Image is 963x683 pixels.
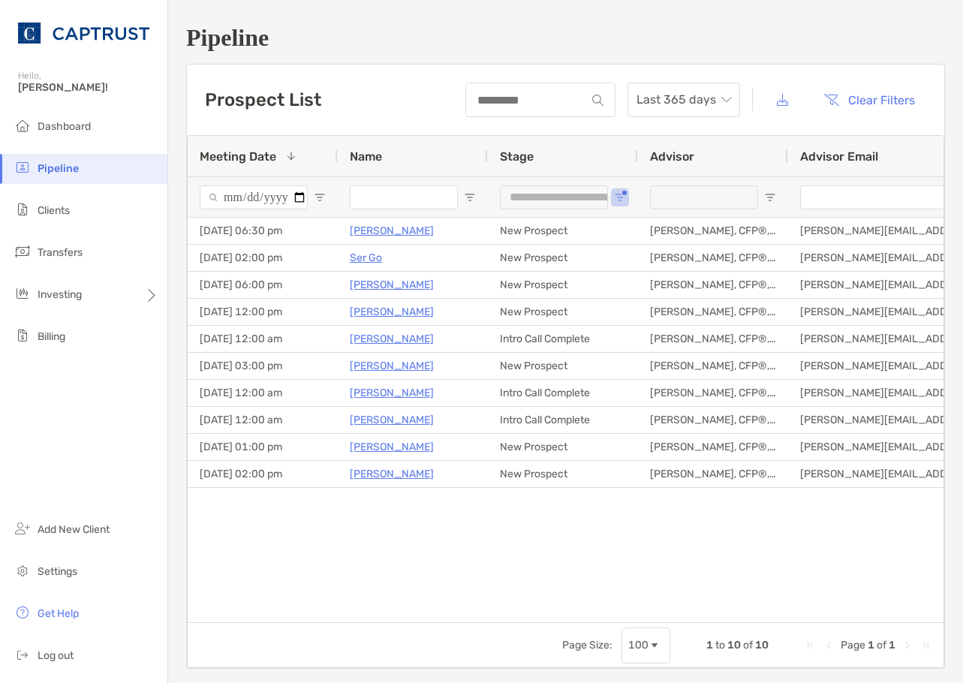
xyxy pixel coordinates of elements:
div: [DATE] 01:00 pm [188,434,338,460]
div: [PERSON_NAME], CFP®, CDFA® [638,272,788,298]
h3: Prospect List [205,89,321,110]
input: Name Filter Input [350,185,458,209]
a: [PERSON_NAME] [350,411,434,429]
div: New Prospect [488,245,638,271]
span: Pipeline [38,162,79,175]
div: 100 [628,639,649,651]
a: [PERSON_NAME] [350,384,434,402]
a: [PERSON_NAME] [350,275,434,294]
div: [DATE] 12:00 am [188,380,338,406]
span: Name [350,149,382,164]
span: 10 [727,639,741,651]
span: Billing [38,330,65,343]
img: billing icon [14,326,32,345]
div: Intro Call Complete [488,326,638,352]
button: Open Filter Menu [464,191,476,203]
div: [PERSON_NAME], CFP®, CDFA® [638,299,788,325]
div: Previous Page [823,639,835,651]
span: Stage [500,149,534,164]
div: Page Size: [562,639,612,651]
span: 1 [706,639,713,651]
h1: Pipeline [186,24,945,52]
div: [DATE] 06:00 pm [188,272,338,298]
img: investing icon [14,284,32,302]
span: Investing [38,288,82,301]
div: [DATE] 12:00 am [188,407,338,433]
div: New Prospect [488,461,638,487]
div: New Prospect [488,272,638,298]
div: First Page [805,639,817,651]
span: 10 [755,639,769,651]
div: Intro Call Complete [488,407,638,433]
span: Advisor Email [800,149,878,164]
div: Last Page [919,639,931,651]
span: 1 [868,639,874,651]
div: [PERSON_NAME], CFP®, CDFA® [638,380,788,406]
img: transfers icon [14,242,32,260]
div: [PERSON_NAME], CFP®, CDFA® [638,245,788,271]
div: [PERSON_NAME], CFP®, CDFA® [638,407,788,433]
span: Page [841,639,865,651]
div: [PERSON_NAME], CFP®, CDFA® [638,353,788,379]
span: of [743,639,753,651]
span: Add New Client [38,523,110,536]
a: [PERSON_NAME] [350,438,434,456]
div: [PERSON_NAME], CFP®, CDFA® [638,434,788,460]
span: Last 365 days [636,83,731,116]
a: [PERSON_NAME] [350,329,434,348]
div: New Prospect [488,299,638,325]
span: to [715,639,725,651]
button: Open Filter Menu [614,191,626,203]
div: [DATE] 02:00 pm [188,461,338,487]
img: CAPTRUST Logo [18,6,149,60]
div: [DATE] 12:00 am [188,326,338,352]
div: [DATE] 03:00 pm [188,353,338,379]
button: Clear Filters [812,83,926,116]
span: Transfers [38,246,83,259]
span: Log out [38,649,74,662]
img: logout icon [14,645,32,663]
a: [PERSON_NAME] [350,357,434,375]
div: [PERSON_NAME], CFP®, CDFA® [638,461,788,487]
div: Next Page [901,639,913,651]
span: Dashboard [38,120,91,133]
input: Meeting Date Filter Input [200,185,308,209]
div: New Prospect [488,353,638,379]
div: [DATE] 12:00 pm [188,299,338,325]
img: clients icon [14,200,32,218]
div: [DATE] 06:30 pm [188,218,338,244]
a: [PERSON_NAME] [350,465,434,483]
img: input icon [592,95,603,106]
button: Open Filter Menu [764,191,776,203]
div: Page Size [621,627,670,663]
div: New Prospect [488,434,638,460]
img: add_new_client icon [14,519,32,537]
button: Open Filter Menu [314,191,326,203]
span: Meeting Date [200,149,276,164]
img: dashboard icon [14,116,32,134]
div: [PERSON_NAME], CFP®, CDFA® [638,326,788,352]
span: 1 [889,639,895,651]
span: of [877,639,886,651]
div: New Prospect [488,218,638,244]
a: [PERSON_NAME] [350,302,434,321]
span: Settings [38,565,77,578]
img: get-help icon [14,603,32,621]
span: Clients [38,204,70,217]
img: pipeline icon [14,158,32,176]
a: [PERSON_NAME] [350,221,434,240]
span: Advisor [650,149,694,164]
a: Ser Go [350,248,382,267]
span: Get Help [38,607,79,620]
img: settings icon [14,561,32,579]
